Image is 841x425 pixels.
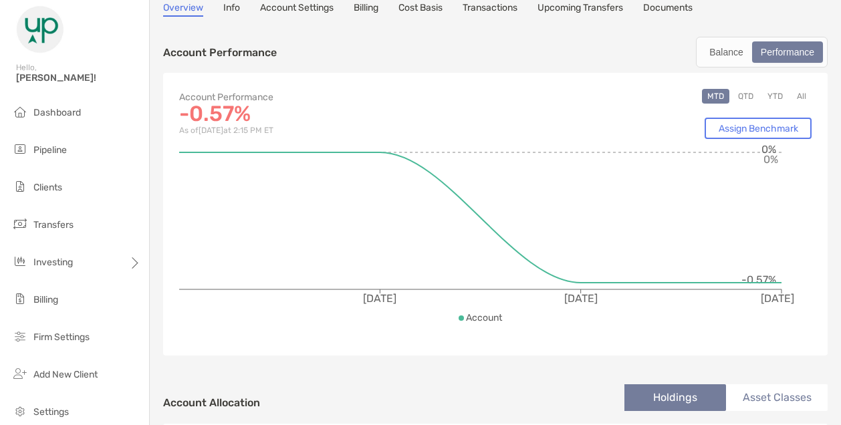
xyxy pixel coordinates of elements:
span: Settings [33,406,69,418]
a: Overview [163,2,203,17]
div: Performance [753,43,822,61]
img: investing icon [12,253,28,269]
img: billing icon [12,291,28,307]
span: Firm Settings [33,331,90,343]
img: pipeline icon [12,141,28,157]
p: Account Performance [163,44,277,61]
button: YTD [762,89,788,104]
a: Documents [643,2,693,17]
tspan: [DATE] [761,292,794,305]
p: -0.57% [179,106,495,122]
tspan: [DATE] [363,292,396,305]
span: Add New Client [33,369,98,380]
div: Balance [702,43,751,61]
span: Transfers [33,219,74,231]
a: Upcoming Transfers [537,2,623,17]
img: firm-settings icon [12,328,28,344]
img: dashboard icon [12,104,28,120]
button: QTD [733,89,759,104]
a: Assign Benchmark [705,118,812,139]
img: settings icon [12,403,28,419]
span: Dashboard [33,107,81,118]
p: Account [466,309,502,326]
span: [PERSON_NAME]! [16,72,141,84]
div: segmented control [696,37,828,67]
a: Account Settings [260,2,334,17]
a: Info [223,2,240,17]
span: Clients [33,182,62,193]
img: clients icon [12,178,28,194]
li: Holdings [624,384,726,411]
a: Billing [354,2,378,17]
button: MTD [702,89,729,104]
span: Billing [33,294,58,305]
img: Zoe Logo [16,5,64,53]
button: All [792,89,812,104]
p: Account Performance [179,89,495,106]
span: Investing [33,257,73,268]
tspan: [DATE] [564,292,598,305]
p: As of [DATE] at 2:15 PM ET [179,122,495,139]
tspan: -0.57% [741,273,776,286]
span: Pipeline [33,144,67,156]
img: transfers icon [12,216,28,232]
tspan: 0% [761,143,776,156]
h4: Account Allocation [163,396,260,409]
tspan: 0% [763,153,778,166]
li: Asset Classes [726,384,828,411]
img: add_new_client icon [12,366,28,382]
a: Transactions [463,2,517,17]
a: Cost Basis [398,2,443,17]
